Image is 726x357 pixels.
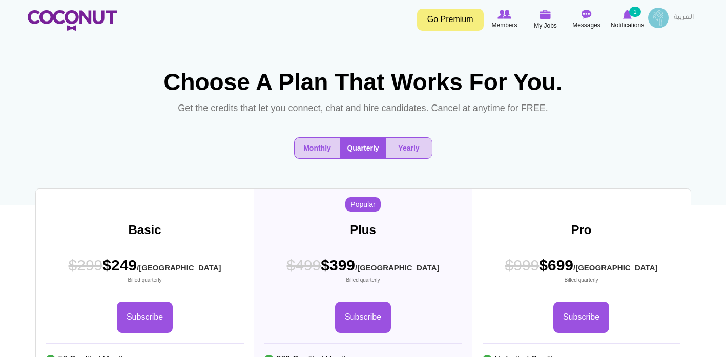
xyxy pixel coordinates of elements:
img: Home [28,10,117,31]
h1: Choose A Plan That Works For You. [158,69,568,95]
span: $699 [505,255,658,284]
img: Messages [582,10,592,19]
span: Popular [345,197,380,212]
span: $499 [287,257,321,274]
small: Billed quarterly [287,277,440,284]
a: Subscribe [335,302,391,333]
a: Subscribe [117,302,173,333]
a: My Jobs My Jobs [525,8,566,32]
img: My Jobs [540,10,551,19]
a: Messages Messages [566,8,607,31]
span: $299 [69,257,103,274]
small: 1 [629,7,640,17]
button: Monthly [295,138,340,158]
sub: /[GEOGRAPHIC_DATA] [355,263,439,272]
small: Billed quarterly [69,277,221,284]
span: $399 [287,255,440,284]
img: Browse Members [497,10,511,19]
span: Messages [572,20,600,30]
a: العربية [669,8,699,28]
h3: Pro [472,223,691,237]
a: Browse Members Members [484,8,525,31]
span: My Jobs [534,20,557,31]
sub: /[GEOGRAPHIC_DATA] [137,263,221,272]
a: Subscribe [553,302,609,333]
p: Get the credits that let you connect, chat and hire candidates. Cancel at anytime for FREE. [174,100,552,117]
h3: Plus [254,223,472,237]
small: Billed quarterly [505,277,658,284]
a: Notifications Notifications 1 [607,8,648,31]
button: Quarterly [340,138,386,158]
button: Yearly [386,138,432,158]
sub: /[GEOGRAPHIC_DATA] [573,263,657,272]
span: Members [491,20,517,30]
span: $249 [69,255,221,284]
a: Go Premium [417,9,484,31]
span: $999 [505,257,540,274]
span: Notifications [611,20,644,30]
img: Notifications [623,10,632,19]
h3: Basic [36,223,254,237]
